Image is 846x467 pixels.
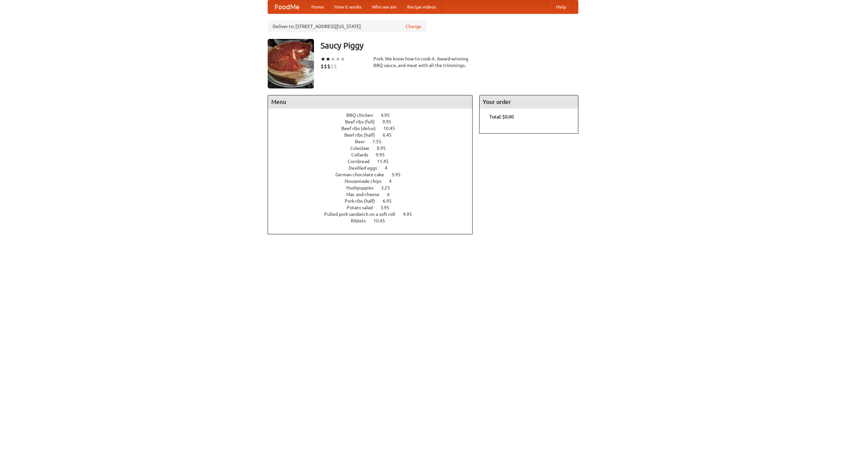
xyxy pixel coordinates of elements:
span: Cornbread [348,159,376,164]
div: Pork. We know how to cook it. Award-winning BBQ sauce, and meat with all the trimmings. [373,55,473,69]
a: Beef ribs (full) 9.95 [345,119,404,124]
span: 9.95 [376,152,391,157]
a: Mac and cheese 6 [346,192,402,197]
span: Devilled eggs [349,165,384,171]
a: Housemade chips 4 [345,179,404,184]
h3: Saucy Piggy [321,39,578,52]
span: 7.55 [372,139,388,144]
span: Potato salad [347,205,379,210]
li: ★ [335,55,340,63]
span: 6.45 [383,132,398,138]
a: Beef ribs (half) 6.45 [344,132,404,138]
a: Help [551,0,571,14]
a: Pork ribs (half) 6.95 [345,198,404,204]
span: Pulled pork sandwich on a soft roll [324,212,402,217]
li: $ [334,63,337,70]
span: 3.25 [381,185,397,190]
a: Potato salad 3.95 [347,205,402,210]
span: Hushpuppies [346,185,380,190]
span: 6.95 [383,198,398,204]
span: 4.95 [381,113,396,118]
span: Coleslaw [350,146,376,151]
a: BBQ chicken 4.95 [346,113,402,118]
a: German chocolate cake 5.95 [335,172,413,177]
div: Deliver to: [STREET_ADDRESS][US_STATE] [268,20,426,32]
img: angular.jpg [268,39,314,88]
a: How it works [329,0,367,14]
a: Riblets 10.45 [351,218,397,223]
span: 11.45 [377,159,395,164]
li: ★ [330,55,335,63]
span: Beer [355,139,371,144]
a: Coleslaw 8.95 [350,146,398,151]
span: BBQ chicken [346,113,380,118]
li: ★ [340,55,345,63]
span: Beef ribs (delux) [341,126,382,131]
span: Collards [351,152,375,157]
span: 10.45 [383,126,402,131]
span: Mac and cheese [346,192,386,197]
span: 10.45 [373,218,392,223]
li: $ [321,63,324,70]
span: German chocolate cake [335,172,391,177]
span: Housemade chips [345,179,388,184]
a: Devilled eggs 4 [349,165,400,171]
a: Collards 9.95 [351,152,397,157]
li: $ [330,63,334,70]
span: 3.95 [380,205,396,210]
span: 4 [389,179,398,184]
span: 6 [387,192,396,197]
li: ★ [326,55,330,63]
span: Riblets [351,218,372,223]
li: $ [327,63,330,70]
b: Total: $0.00 [489,114,514,119]
span: 4 [385,165,394,171]
h4: Menu [268,95,472,109]
span: 5.95 [392,172,407,177]
a: Beer 7.55 [355,139,394,144]
a: Hushpuppies 3.25 [346,185,402,190]
span: 9.95 [382,119,398,124]
a: Who we are [367,0,402,14]
a: Cornbread 11.45 [348,159,401,164]
span: 8.95 [377,146,392,151]
a: Recipe videos [402,0,442,14]
a: Beef ribs (delux) 10.45 [341,126,407,131]
a: Home [306,0,329,14]
li: $ [324,63,327,70]
h4: Your order [480,95,578,109]
span: Beef ribs (full) [345,119,381,124]
a: Change [405,23,421,30]
a: Pulled pork sandwich on a soft roll 4.95 [324,212,424,217]
li: ★ [321,55,326,63]
span: Pork ribs (half) [345,198,382,204]
span: Beef ribs (half) [344,132,382,138]
a: FoodMe [268,0,306,14]
span: 4.95 [403,212,418,217]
